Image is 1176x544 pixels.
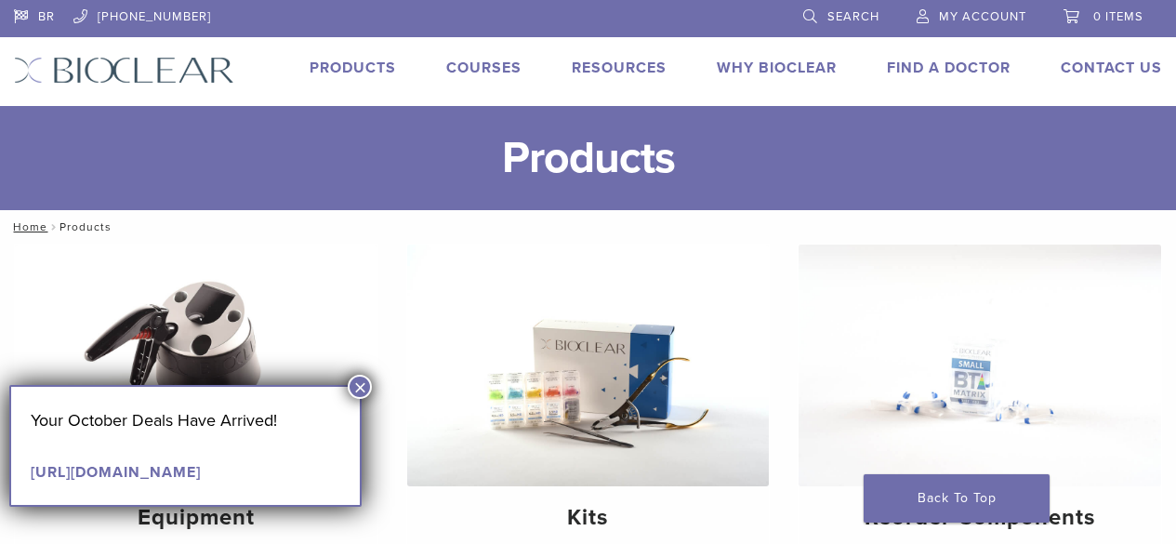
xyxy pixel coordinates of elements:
[7,220,47,233] a: Home
[864,474,1050,523] a: Back To Top
[31,463,201,482] a: [URL][DOMAIN_NAME]
[446,59,522,77] a: Courses
[717,59,837,77] a: Why Bioclear
[813,501,1146,535] h4: Reorder Components
[31,406,341,434] p: Your October Deals Have Arrived!
[1093,9,1143,24] span: 0 items
[47,222,59,232] span: /
[827,9,879,24] span: Search
[799,245,1161,486] img: Reorder Components
[887,59,1011,77] a: Find A Doctor
[30,501,363,535] h4: Equipment
[407,245,770,486] img: Kits
[14,57,234,84] img: Bioclear
[572,59,667,77] a: Resources
[348,375,372,399] button: Close
[422,501,755,535] h4: Kits
[310,59,396,77] a: Products
[15,245,377,486] img: Equipment
[1061,59,1162,77] a: Contact Us
[939,9,1026,24] span: My Account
